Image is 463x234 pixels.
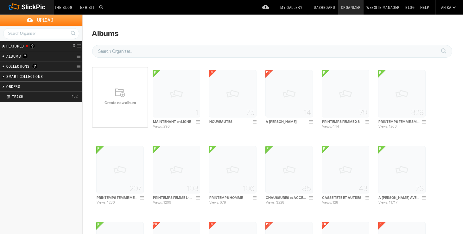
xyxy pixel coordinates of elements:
input: PRINTEMPS FEMME L-XL-XXL [153,195,194,200]
img: pix.gif [322,146,369,193]
u: <b>Private Album</b> [265,70,273,78]
img: pix.gif [209,70,257,117]
u: <b>Public Album</b> [322,146,329,154]
span: 1 [195,110,198,115]
span: Views: 128 [322,200,338,205]
u: <b>Private Album</b> [209,222,217,230]
h2: Orders [6,82,60,91]
span: 106 [243,186,255,191]
span: Views: 679 [209,200,226,205]
span: 328 [411,110,424,115]
u: <b>Private Album</b> [322,222,329,230]
input: PRINTEMPS FEMME SMALL [378,119,420,124]
u: <b>Public Album</b> [96,222,104,230]
span: Views: 11717 [378,200,397,205]
img: pix.gif [265,70,313,117]
u: <b>Public Album</b> [96,146,104,154]
h2: Smart Collections [6,72,60,81]
span: 79 [359,110,367,115]
span: 43 [359,186,367,191]
span: Views: 1209 [153,200,171,205]
input: Search Organizer... [92,45,452,58]
span: 103 [187,186,198,191]
span: Views: 1230 [97,200,115,205]
img: pix.gif [153,70,200,117]
input: A DONNER AVEC ACHAT [378,195,420,200]
u: <b>Public Album</b> [209,146,217,154]
span: Views: 290 [153,124,170,129]
input: A DONNER [265,119,307,124]
u: <b>Public Album</b> [265,146,273,154]
a: Search [67,28,79,39]
span: Views: 444 [322,124,339,129]
input: Search Organizer... [3,28,79,39]
input: PRINTEMPS FEMME XS [322,119,364,124]
u: <b>Private Album</b> [378,222,386,230]
h2: Trash [6,92,65,101]
div: Albums [92,29,118,38]
input: MAINTENANT en LIGNE [153,119,194,124]
span: 73 [415,186,424,191]
input: PRINTEMPS HOMME [209,195,251,200]
h2: Collections [6,61,60,71]
span: 207 [130,186,142,191]
img: pix.gif [378,146,426,193]
u: <b>Public Album</b> [153,70,160,78]
input: CHAUSSURES et ACCESSOIRES [265,195,307,200]
span: 75 [246,110,255,115]
u: <b>Public Album</b> [378,70,386,78]
input: PRINTEMPS FEMME MEDIUM [96,195,138,200]
img: pix.gif [265,146,313,193]
img: pix.gif [378,70,426,117]
span: 14 [304,110,311,115]
span: 85 [302,186,311,191]
h2: Albums [6,51,60,61]
u: <b>Public Album</b> [378,146,386,154]
a: Collection Options [76,62,82,71]
span: Views: 3228 [266,200,284,205]
u: <b>Private Album</b> [153,222,160,230]
img: pix.gif [209,146,257,193]
input: NOUVEAUTÉS [209,119,251,124]
img: pix.gif [322,70,369,117]
img: pix.gif [96,146,144,193]
u: <b>Public Album</b> [153,146,160,154]
u: <b>Private Album</b> [265,222,273,230]
u: <b>Public Album</b> [322,70,329,78]
input: CASSE TETE ET AUTRES [322,195,364,200]
img: pix.gif [153,146,200,193]
span: Upload [8,15,82,26]
input: Search photos on SlickPic... [98,3,106,11]
span: FEATURED [4,43,24,48]
span: Create new album [92,100,148,105]
u: <b>Private Album</b> [209,70,217,78]
span: Views: 1263 [378,124,397,129]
